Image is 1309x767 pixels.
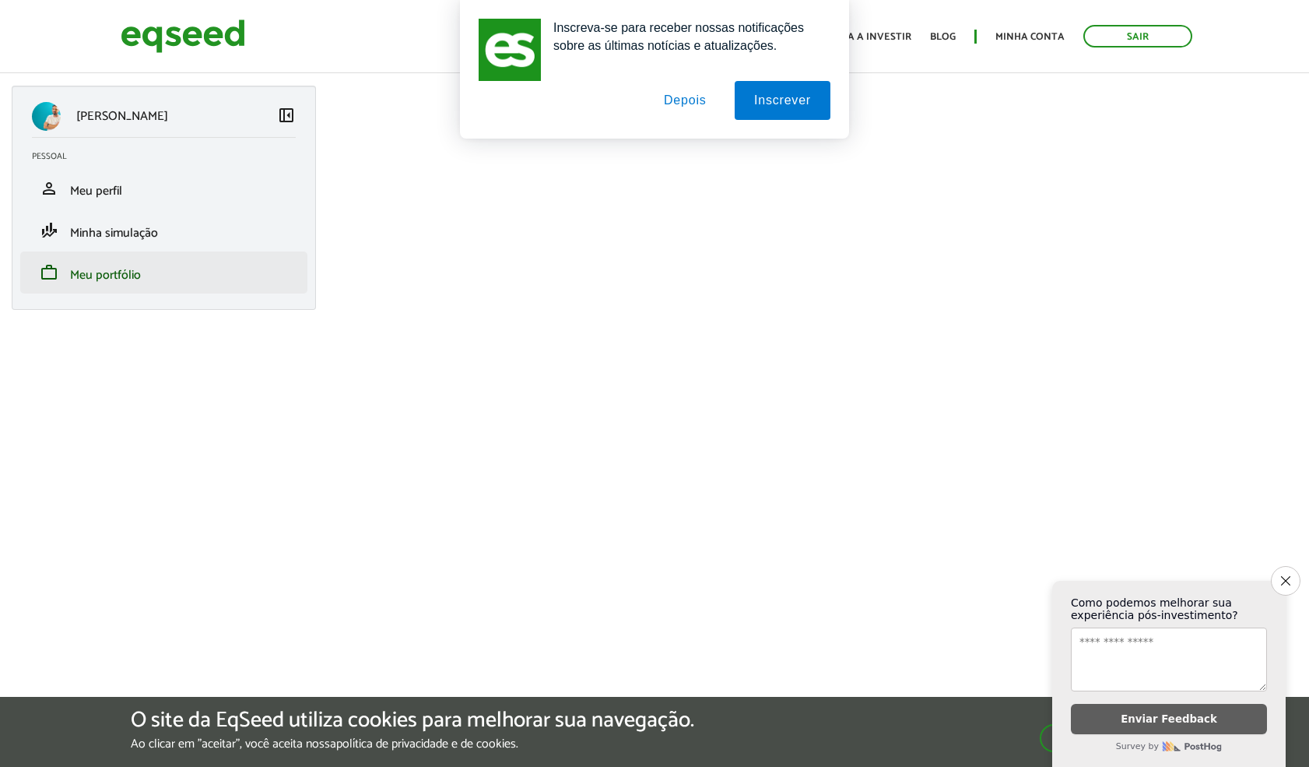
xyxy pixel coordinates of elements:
li: Meu portfólio [20,252,307,294]
span: Meu perfil [70,181,122,202]
a: política de privacidade e de cookies [336,738,516,751]
a: personMeu perfil [32,179,296,198]
li: Meu perfil [20,167,307,209]
li: Minha simulação [20,209,307,252]
span: Meu portfólio [70,265,141,286]
div: Inscreva-se para receber nossas notificações sobre as últimas notícias e atualizações. [541,19,830,55]
span: Minha simulação [70,223,158,244]
p: Ao clicar em "aceitar", você aceita nossa . [131,737,694,751]
a: finance_modeMinha simulação [32,221,296,240]
h5: O site da EqSeed utiliza cookies para melhorar sua navegação. [131,709,694,733]
span: person [40,179,58,198]
span: finance_mode [40,221,58,240]
span: work [40,263,58,282]
button: Depois [644,81,726,120]
button: Inscrever [735,81,830,120]
img: notification icon [479,19,541,81]
button: Aceitar [1040,724,1178,752]
h2: Pessoal [32,152,307,161]
a: workMeu portfólio [32,263,296,282]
